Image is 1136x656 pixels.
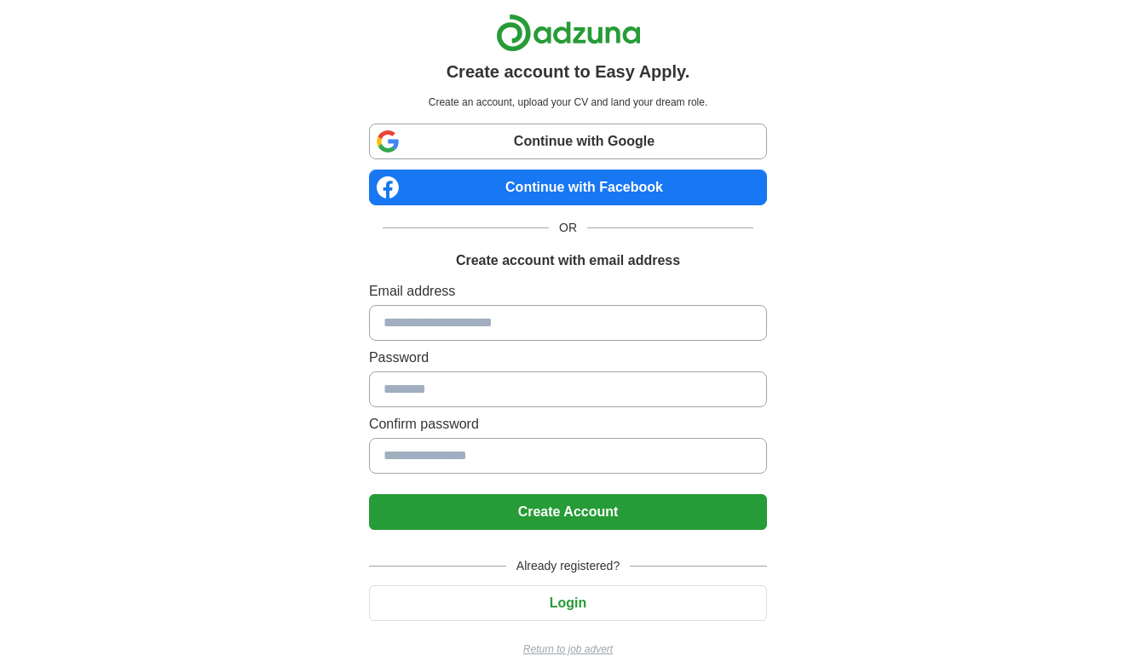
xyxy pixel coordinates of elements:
button: Create Account [369,494,767,530]
h1: Create account to Easy Apply. [447,59,690,84]
p: Create an account, upload your CV and land your dream role. [372,95,764,110]
span: OR [549,219,587,237]
button: Login [369,585,767,621]
img: Adzuna logo [496,14,641,52]
label: Password [369,348,767,368]
a: Login [369,596,767,610]
h1: Create account with email address [456,250,680,271]
a: Continue with Google [369,124,767,159]
label: Confirm password [369,414,767,434]
a: Continue with Facebook [369,170,767,205]
span: Already registered? [506,557,630,575]
label: Email address [369,281,767,302]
